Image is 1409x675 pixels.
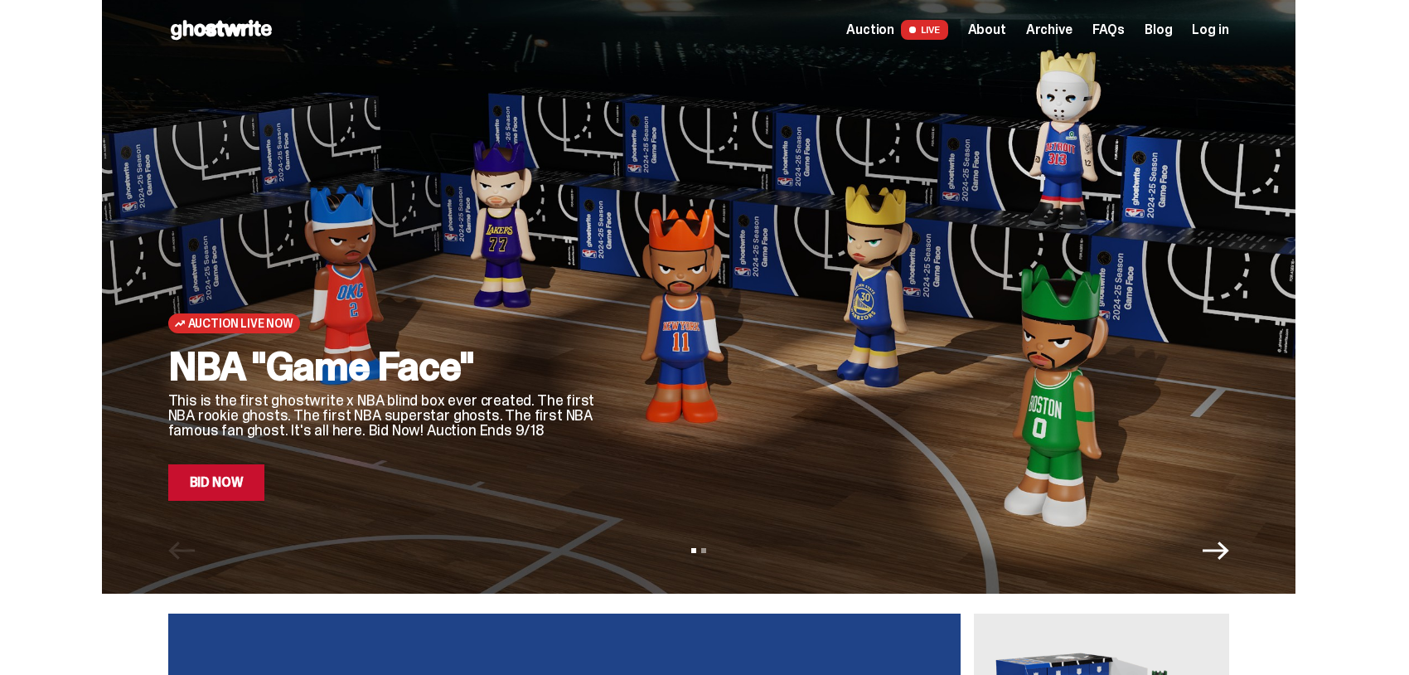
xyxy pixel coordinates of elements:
[1145,23,1172,36] a: Blog
[188,317,293,330] span: Auction Live Now
[691,548,696,553] button: View slide 1
[168,393,599,438] p: This is the first ghostwrite x NBA blind box ever created. The first NBA rookie ghosts. The first...
[901,20,948,40] span: LIVE
[846,20,947,40] a: Auction LIVE
[1092,23,1125,36] a: FAQs
[168,347,599,386] h2: NBA "Game Face"
[1203,537,1229,564] button: Next
[701,548,706,553] button: View slide 2
[1192,23,1228,36] a: Log in
[968,23,1006,36] a: About
[1026,23,1072,36] a: Archive
[168,464,265,501] a: Bid Now
[846,23,894,36] span: Auction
